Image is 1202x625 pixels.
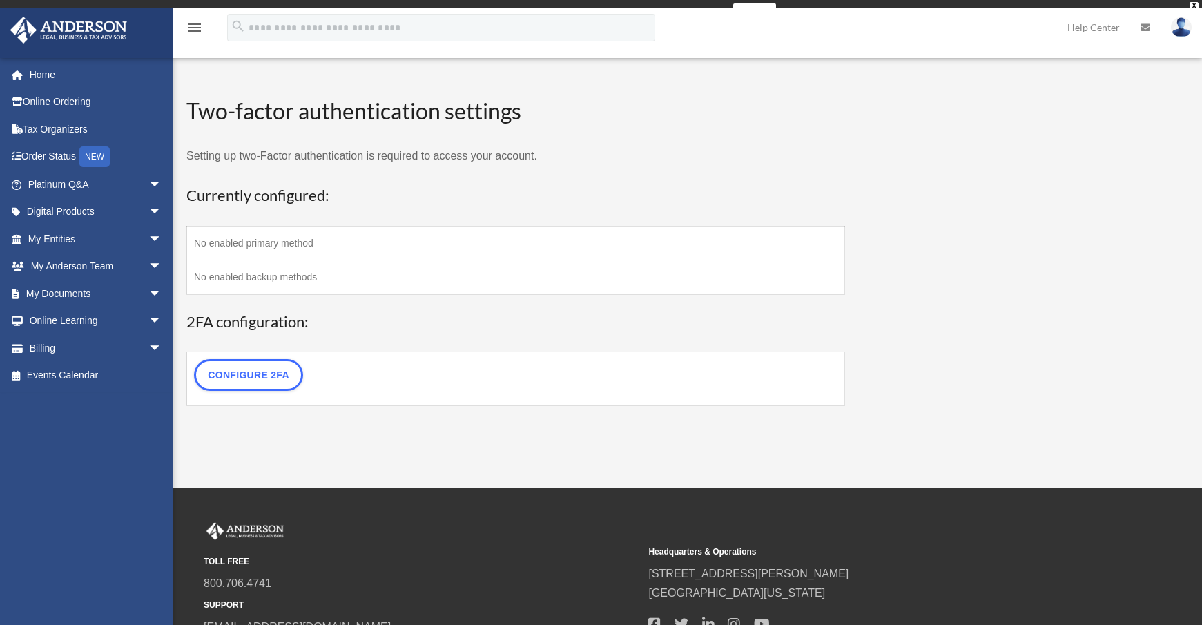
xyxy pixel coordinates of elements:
[6,17,131,44] img: Anderson Advisors Platinum Portal
[204,522,287,540] img: Anderson Advisors Platinum Portal
[10,143,183,171] a: Order StatusNEW
[648,587,825,599] a: [GEOGRAPHIC_DATA][US_STATE]
[204,577,271,589] a: 800.706.4741
[10,115,183,143] a: Tax Organizers
[10,334,183,362] a: Billingarrow_drop_down
[10,61,183,88] a: Home
[648,568,849,579] a: [STREET_ADDRESS][PERSON_NAME]
[10,253,183,280] a: My Anderson Teamarrow_drop_down
[10,88,183,116] a: Online Ordering
[187,260,845,294] td: No enabled backup methods
[79,146,110,167] div: NEW
[186,146,845,166] p: Setting up two-Factor authentication is required to access your account.
[148,171,176,199] span: arrow_drop_down
[648,545,1083,559] small: Headquarters & Operations
[204,598,639,613] small: SUPPORT
[10,307,183,335] a: Online Learningarrow_drop_down
[194,359,303,391] a: Configure 2FA
[10,198,183,226] a: Digital Productsarrow_drop_down
[186,311,845,333] h3: 2FA configuration:
[733,3,776,20] a: survey
[186,19,203,36] i: menu
[148,225,176,253] span: arrow_drop_down
[10,225,183,253] a: My Entitiesarrow_drop_down
[186,185,845,206] h3: Currently configured:
[10,362,183,390] a: Events Calendar
[186,96,845,127] h2: Two-factor authentication settings
[231,19,246,34] i: search
[10,171,183,198] a: Platinum Q&Aarrow_drop_down
[426,3,728,20] div: Get a chance to win 6 months of Platinum for free just by filling out this
[148,334,176,363] span: arrow_drop_down
[1190,2,1199,10] div: close
[148,198,176,227] span: arrow_drop_down
[204,555,639,569] small: TOLL FREE
[1171,17,1192,37] img: User Pic
[187,226,845,260] td: No enabled primary method
[10,280,183,307] a: My Documentsarrow_drop_down
[148,307,176,336] span: arrow_drop_down
[186,24,203,36] a: menu
[148,253,176,281] span: arrow_drop_down
[148,280,176,308] span: arrow_drop_down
